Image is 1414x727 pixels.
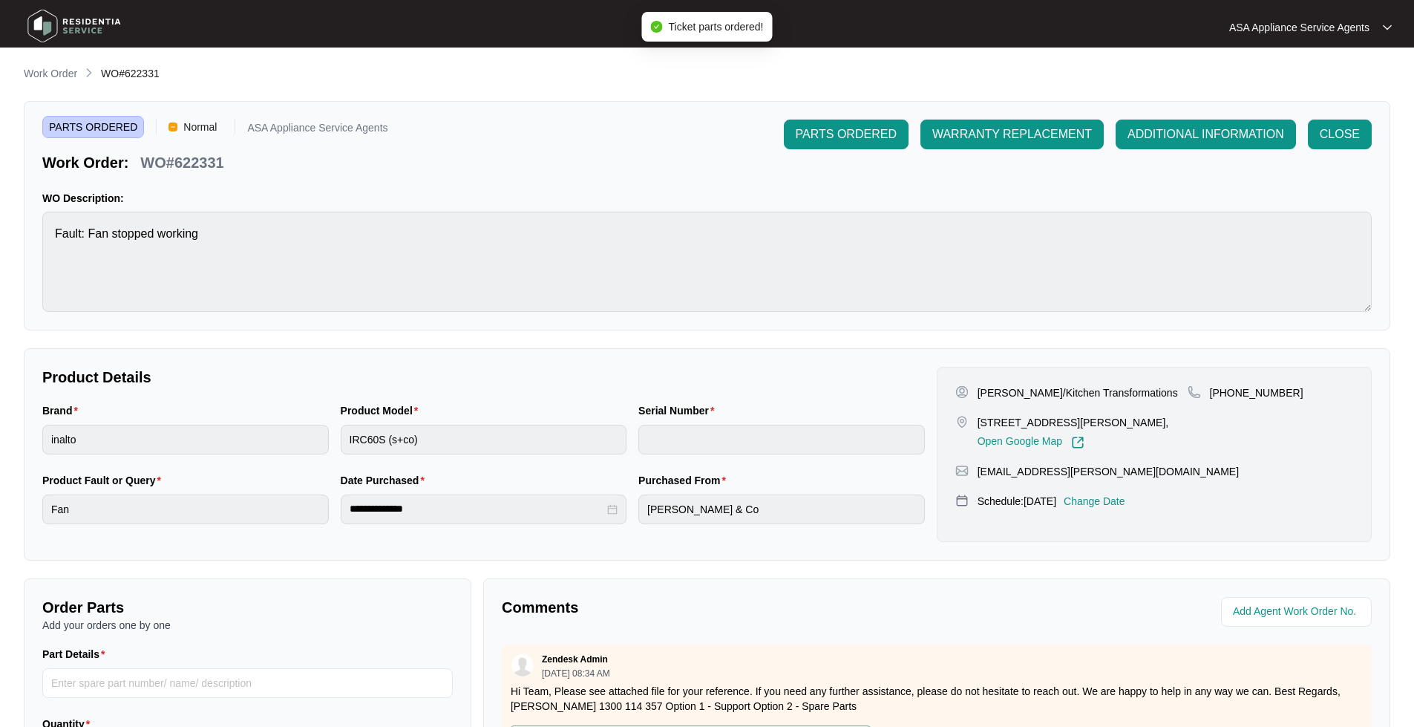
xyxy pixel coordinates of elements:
p: Work Order: [42,152,128,173]
label: Product Fault or Query [42,473,167,488]
img: user-pin [955,385,969,399]
input: Product Model [341,425,627,454]
p: ASA Appliance Service Agents [1229,20,1369,35]
img: map-pin [1188,385,1201,399]
img: residentia service logo [22,4,126,48]
p: Product Details [42,367,925,388]
label: Brand [42,403,84,418]
img: map-pin [955,494,969,507]
p: [STREET_ADDRESS][PERSON_NAME], [978,415,1169,430]
p: [PERSON_NAME]/Kitchen Transformations [978,385,1178,400]
input: Purchased From [638,495,925,524]
p: [DATE] 08:34 AM [542,669,610,678]
a: Work Order [21,66,80,82]
input: Brand [42,425,329,454]
button: PARTS ORDERED [784,120,909,149]
p: Comments [502,597,926,618]
span: Normal [177,116,223,138]
p: Add your orders one by one [42,618,453,633]
span: check-circle [651,21,663,33]
button: WARRANTY REPLACEMENT [920,120,1104,149]
p: ASA Appliance Service Agents [247,123,387,138]
span: WO#622331 [101,68,160,79]
input: Add Agent Work Order No. [1233,603,1363,621]
p: [EMAIL_ADDRESS][PERSON_NAME][DOMAIN_NAME] [978,464,1239,479]
img: dropdown arrow [1383,24,1392,31]
label: Serial Number [638,403,720,418]
button: CLOSE [1308,120,1372,149]
p: [PHONE_NUMBER] [1210,385,1303,400]
label: Purchased From [638,473,732,488]
a: Open Google Map [978,436,1084,449]
label: Date Purchased [341,473,431,488]
button: ADDITIONAL INFORMATION [1116,120,1296,149]
input: Date Purchased [350,501,605,517]
p: Schedule: [DATE] [978,494,1056,509]
span: WARRANTY REPLACEMENT [932,125,1092,143]
span: PARTS ORDERED [796,125,897,143]
img: Link-External [1071,436,1084,449]
span: PARTS ORDERED [42,116,144,138]
p: Hi Team, Please see attached file for your reference. If you need any further assistance, please ... [511,684,1363,714]
span: Ticket parts ordered! [669,21,764,33]
p: Zendesk Admin [542,653,608,665]
img: map-pin [955,415,969,428]
img: Vercel Logo [168,123,177,131]
p: WO Description: [42,191,1372,206]
p: Work Order [24,66,77,81]
input: Product Fault or Query [42,495,329,524]
input: Serial Number [638,425,925,454]
p: Order Parts [42,597,453,618]
label: Part Details [42,647,111,662]
img: user.svg [511,654,534,677]
p: Change Date [1064,494,1125,509]
span: ADDITIONAL INFORMATION [1127,125,1284,143]
span: CLOSE [1320,125,1360,143]
input: Part Details [42,668,453,698]
img: chevron-right [83,67,95,79]
textarea: Fault: Fan stopped working [42,212,1372,312]
label: Product Model [341,403,425,418]
img: map-pin [955,464,969,477]
p: WO#622331 [140,152,223,173]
